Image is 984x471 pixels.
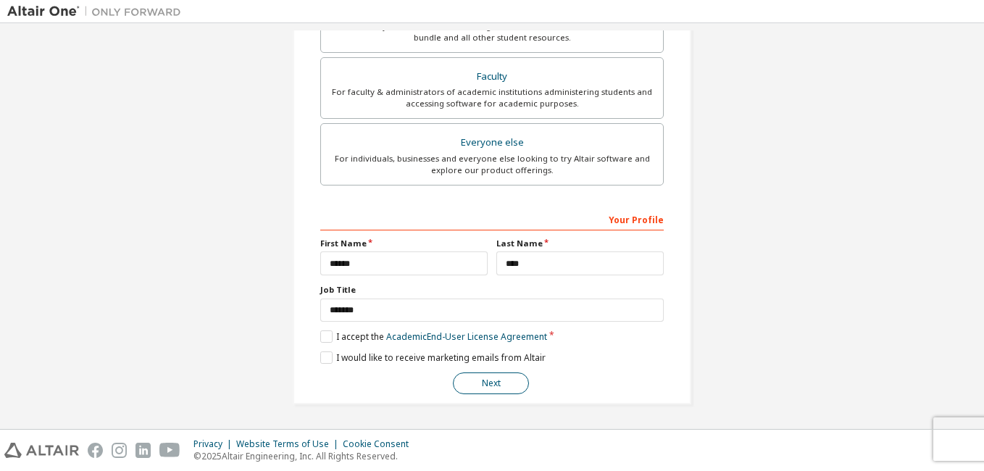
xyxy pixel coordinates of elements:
div: Cookie Consent [343,438,417,450]
a: Academic End-User License Agreement [386,330,547,343]
img: instagram.svg [112,443,127,458]
div: Everyone else [330,133,654,153]
label: Last Name [496,238,664,249]
label: I would like to receive marketing emails from Altair [320,351,546,364]
img: facebook.svg [88,443,103,458]
label: I accept the [320,330,547,343]
label: Job Title [320,284,664,296]
div: Website Terms of Use [236,438,343,450]
img: youtube.svg [159,443,180,458]
div: Privacy [193,438,236,450]
img: Altair One [7,4,188,19]
div: Faculty [330,67,654,87]
div: For faculty & administrators of academic institutions administering students and accessing softwa... [330,86,654,109]
label: First Name [320,238,488,249]
div: For currently enrolled students looking to access the free Altair Student Edition bundle and all ... [330,20,654,43]
div: For individuals, businesses and everyone else looking to try Altair software and explore our prod... [330,153,654,176]
img: linkedin.svg [135,443,151,458]
img: altair_logo.svg [4,443,79,458]
p: © 2025 Altair Engineering, Inc. All Rights Reserved. [193,450,417,462]
button: Next [453,372,529,394]
div: Your Profile [320,207,664,230]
